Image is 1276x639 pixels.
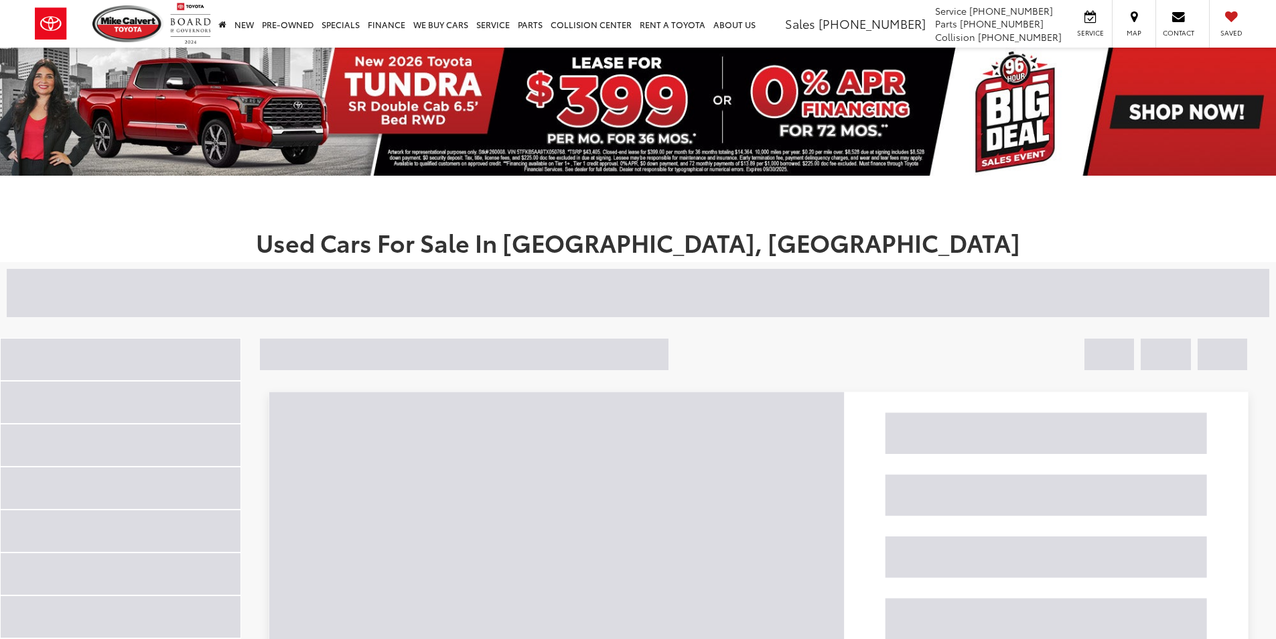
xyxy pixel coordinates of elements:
span: [PHONE_NUMBER] [819,15,926,32]
span: Sales [785,15,815,32]
span: Service [935,4,967,17]
img: Mike Calvert Toyota [92,5,163,42]
span: [PHONE_NUMBER] [969,4,1053,17]
span: Map [1119,28,1149,38]
span: [PHONE_NUMBER] [960,17,1044,30]
span: Saved [1216,28,1246,38]
span: Contact [1163,28,1194,38]
span: Service [1075,28,1105,38]
span: [PHONE_NUMBER] [978,30,1062,44]
span: Parts [935,17,957,30]
span: Collision [935,30,975,44]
